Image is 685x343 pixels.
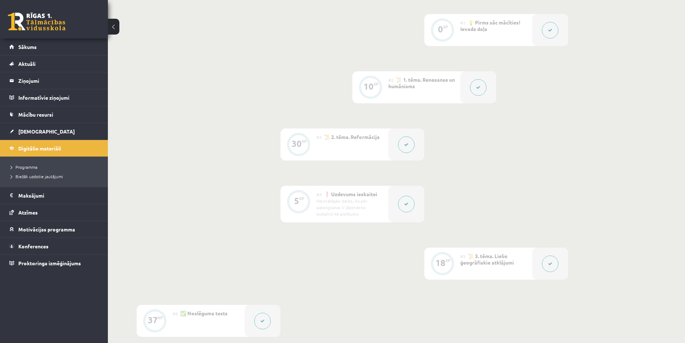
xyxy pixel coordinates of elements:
span: #4 [316,191,322,197]
a: Digitālie materiāli [9,140,99,157]
div: XP [446,258,451,262]
span: Mācību resursi [18,111,53,118]
span: #5 [460,253,466,259]
a: Mācību resursi [9,106,99,123]
a: Proktoringa izmēģinājums [9,255,99,271]
a: Atzīmes [9,204,99,221]
span: #1 [460,20,466,26]
div: XP [443,25,448,29]
div: 18 [435,259,446,266]
span: [DEMOGRAPHIC_DATA] [18,128,75,135]
span: Programma [11,164,37,170]
a: Ziņojumi [9,72,99,89]
span: 📜 3. tēma. Lielie ģeogrāfiskie atklājumi [460,253,514,266]
div: XP [374,82,379,86]
a: Sākums [9,39,99,55]
span: 📜 2. tēma. Reformācija [324,134,380,140]
a: Maksājumi [9,187,99,204]
a: Aktuāli [9,55,99,72]
span: ❗ Uzdevums ieskaitei [324,191,377,197]
span: 📜 1. tēma. Renesanse un humānisms [388,76,455,89]
span: #3 [316,134,322,140]
span: Atzīmes [18,209,38,216]
span: Konferences [18,243,49,249]
span: Proktoringa izmēģinājums [18,260,81,266]
a: Motivācijas programma [9,221,99,238]
span: #6 [173,311,178,316]
a: [DEMOGRAPHIC_DATA] [9,123,99,140]
span: ✅ Noslēguma tests [180,310,228,316]
a: Programma [11,164,101,170]
span: Sākums [18,44,37,50]
div: 30 [292,140,302,147]
div: 10 [364,83,374,90]
span: #2 [388,77,394,83]
a: Biežāk uzdotie jautājumi [11,173,101,180]
div: XP [302,139,307,143]
span: 💡 Pirms sāc mācīties! Ievada daļa [460,19,520,32]
legend: Informatīvie ziņojumi [18,89,99,106]
div: XP [158,316,163,320]
div: Patstāvīgais darbs, ko pēc pabeigšanas ir jāpievieno ieskaitei kā pielikums [316,198,383,217]
a: Informatīvie ziņojumi [9,89,99,106]
div: 0 [438,26,443,32]
span: Aktuāli [18,60,36,67]
span: Motivācijas programma [18,226,75,233]
div: XP [299,197,304,200]
span: Biežāk uzdotie jautājumi [11,173,63,179]
a: Rīgas 1. Tālmācības vidusskola [8,13,65,31]
span: Digitālie materiāli [18,145,61,152]
div: 5 [294,198,299,204]
a: Konferences [9,238,99,254]
div: 37 [148,317,158,323]
legend: Ziņojumi [18,72,99,89]
legend: Maksājumi [18,187,99,204]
